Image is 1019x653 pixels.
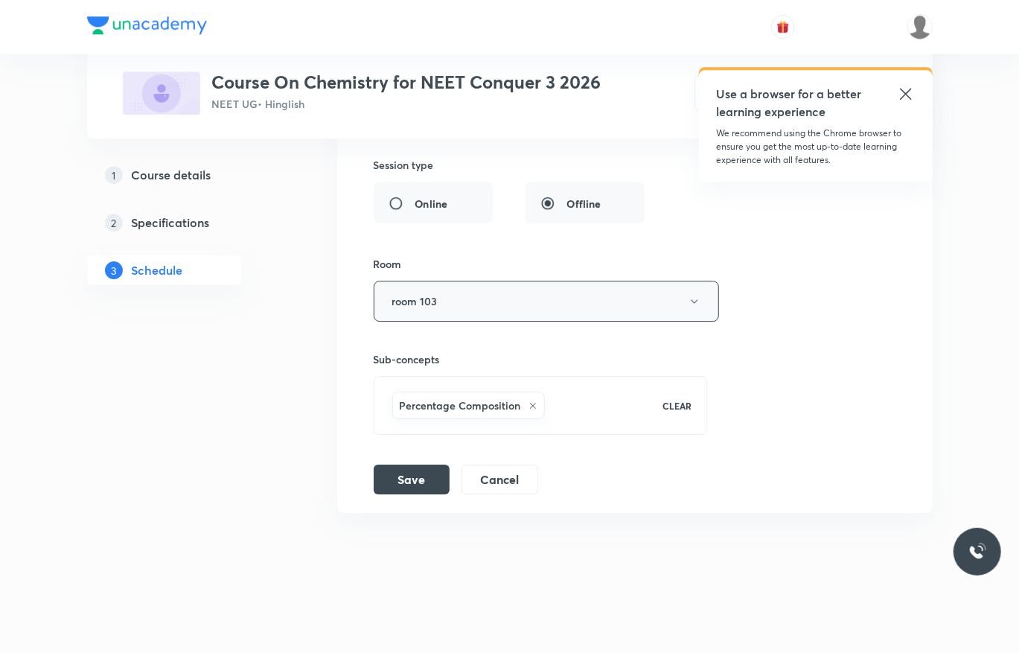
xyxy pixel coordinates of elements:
[400,398,521,413] h6: Percentage Composition
[105,261,123,279] p: 3
[907,14,933,39] img: aadi Shukla
[461,465,538,494] button: Cancel
[771,15,795,39] button: avatar
[123,71,200,115] img: C78DE5D0-34A7-41C9-955F-5F1A2128FC14_plus.png
[87,16,207,34] img: Company Logo
[374,281,719,322] button: room 103
[374,351,708,367] h6: Sub-concepts
[374,157,434,173] h6: Session type
[105,214,123,232] p: 2
[87,160,290,190] a: 1Course details
[776,20,790,34] img: avatar
[212,71,601,93] h3: Course On Chemistry for NEET Conquer 3 2026
[132,166,211,184] h5: Course details
[87,16,207,38] a: Company Logo
[694,75,790,111] button: Preview
[717,127,915,167] p: We recommend using the Chrome browser to ensure you get the most up-to-date learning experience w...
[374,256,402,272] h6: Room
[374,465,450,494] button: Save
[87,208,290,238] a: 2Specifications
[132,261,183,279] h5: Schedule
[968,543,986,561] img: ttu
[132,214,210,232] h5: Specifications
[212,96,601,112] p: NEET UG • Hinglish
[105,166,123,184] p: 1
[717,85,865,121] h5: Use a browser for a better learning experience
[662,399,691,412] p: CLEAR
